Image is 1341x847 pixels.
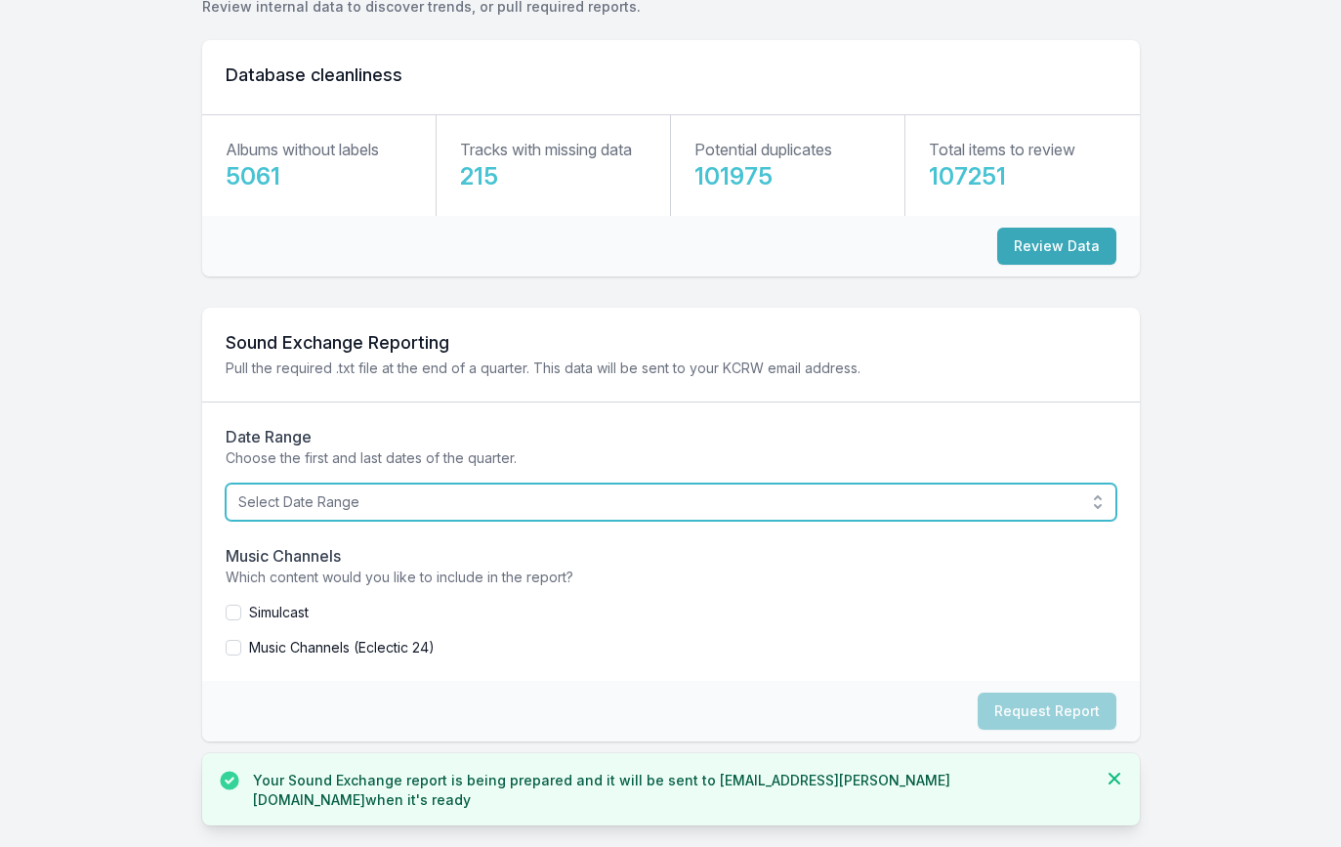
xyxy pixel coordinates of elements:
[929,138,1075,161] p: Total items to review
[460,138,632,161] p: Tracks with missing data
[226,544,1116,568] h2: Music Channels
[997,228,1116,265] button: Review Data
[249,638,435,657] label: Music Channels (Eclectic 24)
[978,693,1116,730] button: Request Report
[226,162,280,191] big: 5061
[226,484,1116,521] button: Select Date Range
[694,162,773,191] big: 101975
[226,331,1116,355] h2: Sound Exchange Reporting
[249,603,309,622] label: Simulcast
[226,359,1116,378] p: Pull the required .txt file at the end of a quarter. This data will be sent to your KCRW email ad...
[226,138,379,161] p: Albums without labels
[460,162,498,191] big: 215
[238,492,1076,512] span: Select Date Range
[929,162,1006,191] big: 107251
[226,425,1116,448] h2: Date Range
[253,771,1089,810] p: Your Sound Exchange report is being prepared and it will be sent to [EMAIL_ADDRESS][PERSON_NAME][...
[226,448,1116,468] p: Choose the first and last dates of the quarter.
[226,64,1116,87] h2: Database cleanliness
[694,138,832,161] p: Potential duplicates
[226,568,1116,587] p: Which content would you like to include in the report?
